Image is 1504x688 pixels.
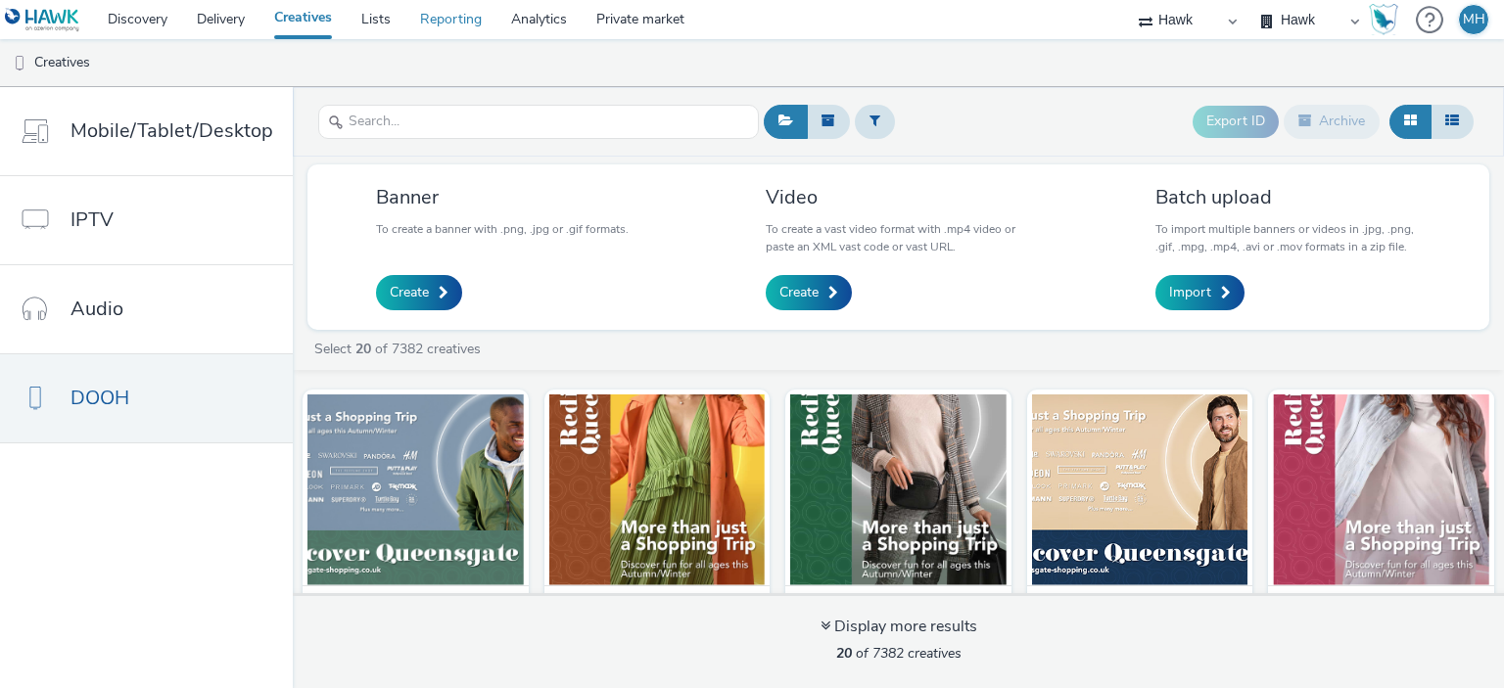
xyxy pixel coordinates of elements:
[318,105,759,139] input: Search...
[1169,283,1211,302] span: Import
[70,384,129,412] span: DOOH
[1273,394,1489,585] img: UK_Queensgate Shopping Centre_Hawk_DOOH_1080x1920_18082025 visual
[70,116,273,145] span: Mobile/Tablet/Desktop
[779,283,819,302] span: Create
[766,184,1031,210] h3: Video
[70,295,123,323] span: Audio
[766,220,1031,255] p: To create a vast video format with .mp4 video or paste an XML vast code or vast URL.
[1193,106,1279,137] button: Export ID
[390,283,429,302] span: Create
[1463,5,1485,34] div: MH
[549,394,766,585] img: UK_Queensgate Shopping Centre_Hawk_DOOH_1080x1920_18082025 visual
[790,394,1007,585] img: UK_Queensgate Shopping Centre_Hawk_DOOH_1080x1920_18082025 visual
[70,206,114,234] span: IPTV
[5,8,80,32] img: undefined Logo
[821,616,977,638] div: Display more results
[766,275,852,310] a: Create
[1155,184,1421,210] h3: Batch upload
[1032,394,1248,585] img: UK_Queensgate Shopping Centre_Hawk_DOOH_612x306_18082025 visual
[1369,4,1406,35] a: Hawk Academy
[307,394,524,585] img: UK_Queensgate Shopping Centre_Hawk_DOOH_840x400_18082025 visual
[355,340,371,358] strong: 20
[1369,4,1398,35] img: Hawk Academy
[10,54,29,73] img: dooh
[1284,105,1380,138] button: Archive
[1431,105,1474,138] button: Table
[1389,105,1432,138] button: Grid
[376,220,629,238] p: To create a banner with .png, .jpg or .gif formats.
[836,644,852,663] strong: 20
[376,184,629,210] h3: Banner
[376,275,462,310] a: Create
[836,644,962,663] span: of 7382 creatives
[1155,220,1421,255] p: To import multiple banners or videos in .jpg, .png, .gif, .mpg, .mp4, .avi or .mov formats in a z...
[1155,275,1245,310] a: Import
[312,340,489,358] a: Select of 7382 creatives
